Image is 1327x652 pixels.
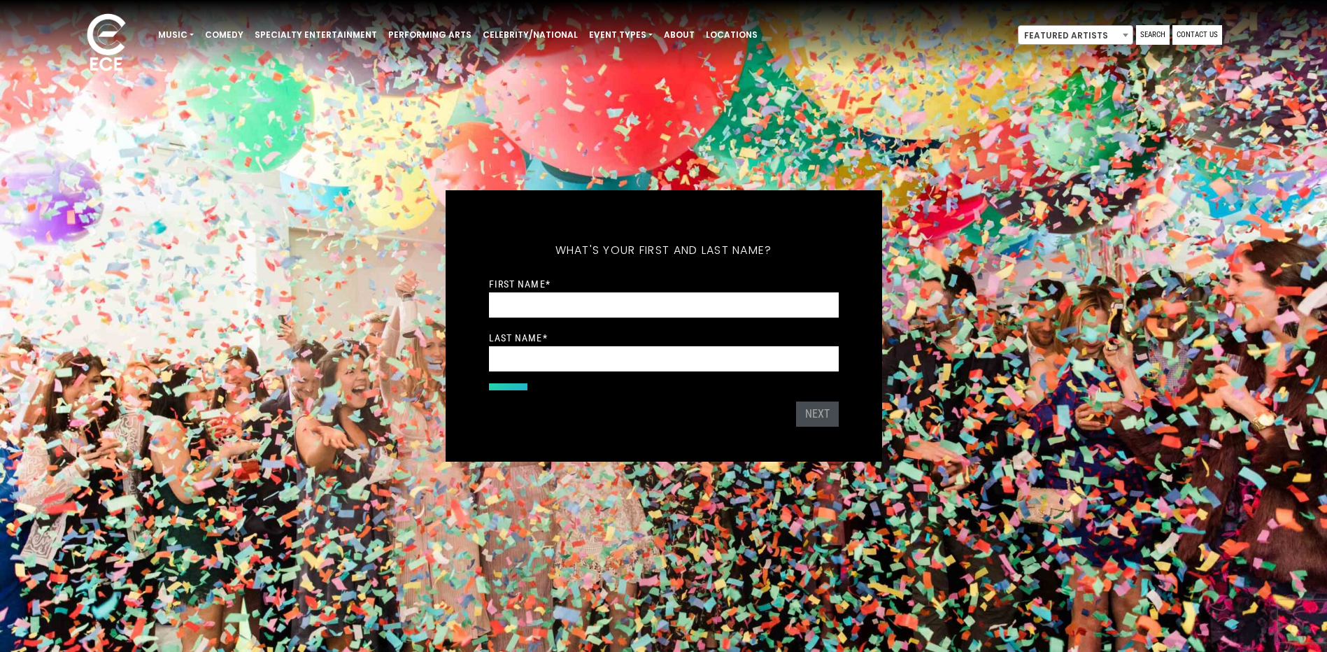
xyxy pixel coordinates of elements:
[477,23,583,47] a: Celebrity/National
[583,23,658,47] a: Event Types
[71,10,141,78] img: ece_new_logo_whitev2-1.png
[489,332,548,344] label: Last Name
[383,23,477,47] a: Performing Arts
[489,278,551,290] label: First Name
[1019,26,1133,45] span: Featured Artists
[199,23,249,47] a: Comedy
[249,23,383,47] a: Specialty Entertainment
[1018,25,1133,45] span: Featured Artists
[658,23,700,47] a: About
[700,23,763,47] a: Locations
[1172,25,1222,45] a: Contact Us
[489,225,839,276] h5: What's your first and last name?
[1136,25,1170,45] a: Search
[152,23,199,47] a: Music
